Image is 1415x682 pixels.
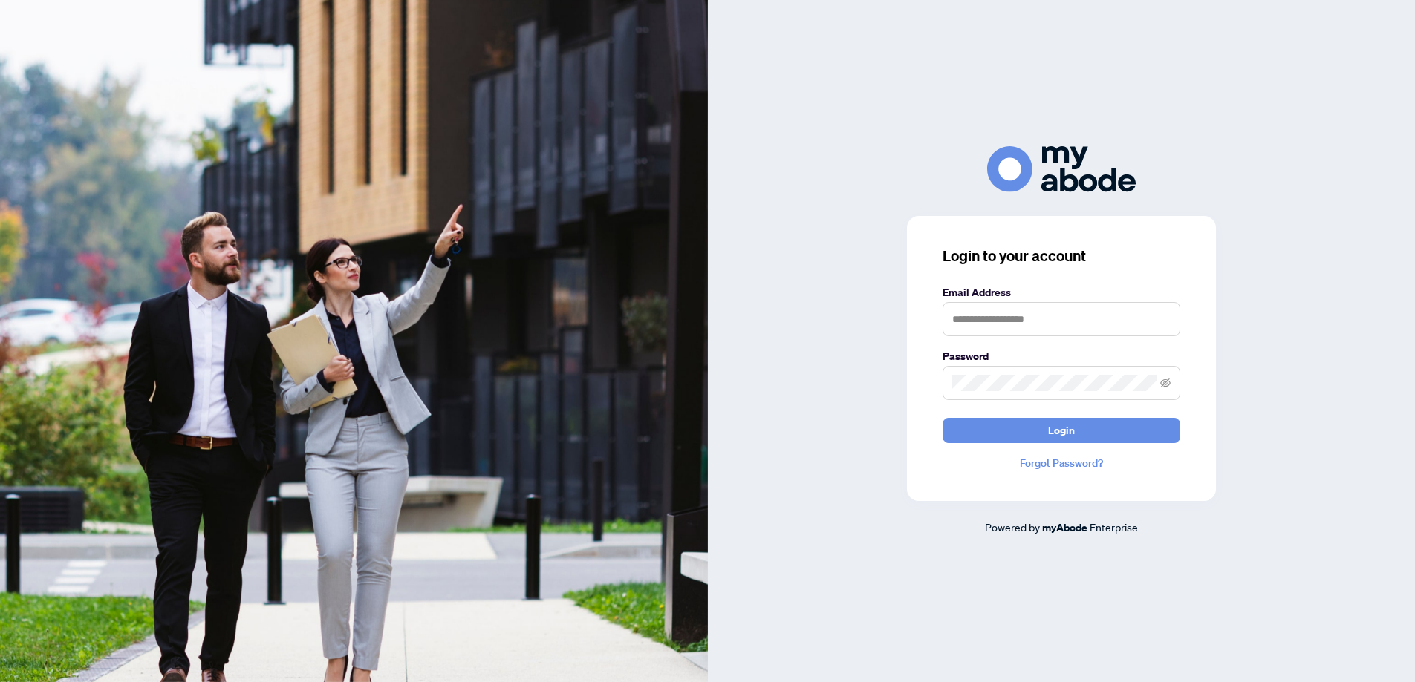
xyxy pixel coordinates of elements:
[1048,419,1075,442] span: Login
[943,246,1180,266] h3: Login to your account
[943,418,1180,443] button: Login
[987,146,1136,191] img: ma-logo
[1160,378,1171,388] span: eye-invisible
[1090,520,1138,534] span: Enterprise
[1042,519,1087,536] a: myAbode
[943,455,1180,471] a: Forgot Password?
[943,348,1180,364] label: Password
[985,520,1040,534] span: Powered by
[943,284,1180,301] label: Email Address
